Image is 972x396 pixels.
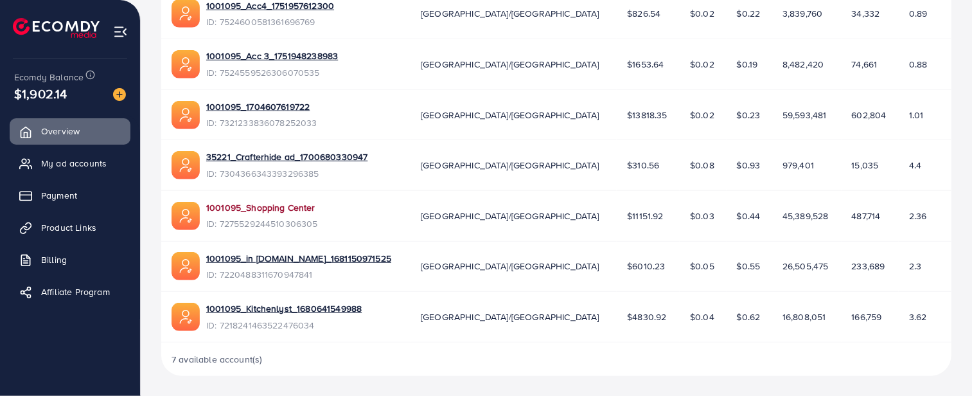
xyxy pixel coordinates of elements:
[172,303,200,331] img: ic-ads-acc.e4c84228.svg
[421,260,599,273] span: [GEOGRAPHIC_DATA]/[GEOGRAPHIC_DATA]
[10,215,130,240] a: Product Links
[10,183,130,208] a: Payment
[737,260,761,273] span: $0.55
[206,100,317,113] a: 1001095_1704607619722
[206,116,317,129] span: ID: 7321233836078252033
[113,24,128,39] img: menu
[782,58,824,71] span: 8,482,420
[206,302,362,315] a: 1001095_Kitchenlyst_1680641549988
[206,268,391,281] span: ID: 7220488311670947841
[421,210,599,222] span: [GEOGRAPHIC_DATA]/[GEOGRAPHIC_DATA]
[206,252,391,265] a: 1001095_in [DOMAIN_NAME]_1681150971525
[421,159,599,172] span: [GEOGRAPHIC_DATA]/[GEOGRAPHIC_DATA]
[737,310,761,323] span: $0.62
[421,310,599,323] span: [GEOGRAPHIC_DATA]/[GEOGRAPHIC_DATA]
[852,7,880,20] span: 34,332
[690,210,714,222] span: $0.03
[690,109,714,122] span: $0.02
[909,210,927,222] span: 2.36
[909,109,924,122] span: 1.01
[852,109,887,122] span: 602,804
[852,310,882,323] span: 166,759
[172,101,200,129] img: ic-ads-acc.e4c84228.svg
[909,260,921,273] span: 2.3
[421,109,599,122] span: [GEOGRAPHIC_DATA]/[GEOGRAPHIC_DATA]
[206,167,367,180] span: ID: 7304366343393296385
[690,159,714,172] span: $0.08
[737,58,758,71] span: $0.19
[206,217,318,230] span: ID: 7275529244510306305
[113,88,126,101] img: image
[627,260,665,273] span: $6010.23
[421,58,599,71] span: [GEOGRAPHIC_DATA]/[GEOGRAPHIC_DATA]
[909,58,928,71] span: 0.88
[690,260,714,273] span: $0.05
[172,50,200,78] img: ic-ads-acc.e4c84228.svg
[627,7,660,20] span: $826.54
[206,50,338,62] a: 1001095_Acc 3_1751948238983
[737,109,761,122] span: $0.23
[172,151,200,179] img: ic-ads-acc.e4c84228.svg
[782,260,829,273] span: 26,505,475
[421,7,599,20] span: [GEOGRAPHIC_DATA]/[GEOGRAPHIC_DATA]
[852,210,881,222] span: 487,714
[172,353,263,366] span: 7 available account(s)
[206,15,334,28] span: ID: 7524600581361696769
[14,71,84,84] span: Ecomdy Balance
[627,210,663,222] span: $11151.92
[627,109,667,122] span: $13818.35
[627,58,664,71] span: $1653.64
[172,252,200,280] img: ic-ads-acc.e4c84228.svg
[41,285,110,298] span: Affiliate Program
[852,260,885,273] span: 233,689
[690,7,714,20] span: $0.02
[172,202,200,230] img: ic-ads-acc.e4c84228.svg
[737,7,761,20] span: $0.22
[41,157,107,170] span: My ad accounts
[10,279,130,305] a: Affiliate Program
[909,159,921,172] span: 4.4
[10,247,130,273] a: Billing
[852,58,878,71] span: 74,661
[41,253,67,266] span: Billing
[782,310,826,323] span: 16,808,051
[41,221,96,234] span: Product Links
[782,7,822,20] span: 3,839,760
[909,310,927,323] span: 3.62
[852,159,879,172] span: 15,035
[737,159,761,172] span: $0.93
[206,66,338,79] span: ID: 7524559526306070535
[737,210,761,222] span: $0.44
[627,310,666,323] span: $4830.92
[782,159,814,172] span: 979,401
[782,109,827,122] span: 59,593,481
[14,84,67,103] span: $1,902.14
[627,159,659,172] span: $310.56
[690,310,714,323] span: $0.04
[206,150,367,163] a: 35221_Crafterhide ad_1700680330947
[206,201,318,214] a: 1001095_Shopping Center
[782,210,829,222] span: 45,389,528
[690,58,714,71] span: $0.02
[41,189,77,202] span: Payment
[206,319,362,332] span: ID: 7218241463522476034
[41,125,80,138] span: Overview
[13,18,100,38] img: logo
[10,150,130,176] a: My ad accounts
[10,118,130,144] a: Overview
[917,338,962,386] iframe: Chat
[909,7,928,20] span: 0.89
